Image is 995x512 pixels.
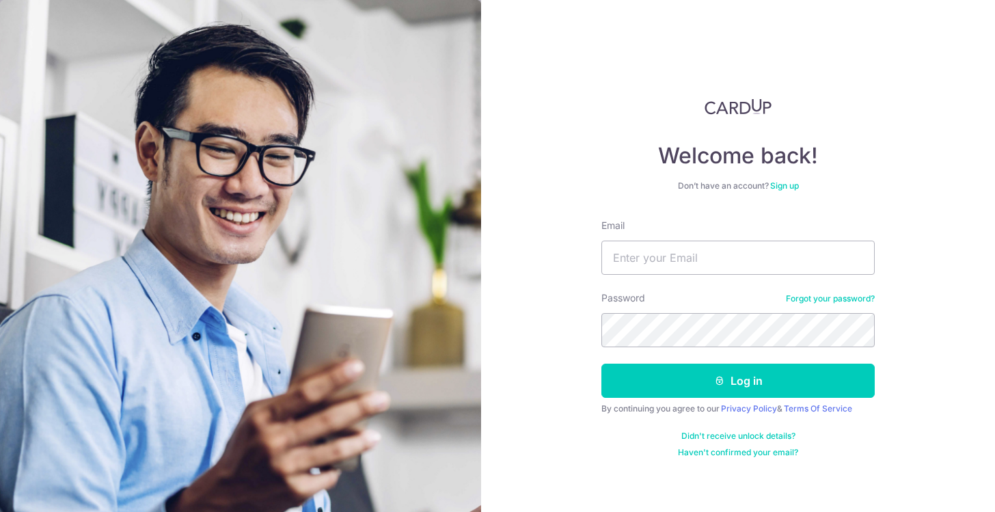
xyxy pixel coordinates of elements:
[705,98,772,115] img: CardUp Logo
[601,180,875,191] div: Don’t have an account?
[601,364,875,398] button: Log in
[786,293,875,304] a: Forgot your password?
[678,447,798,458] a: Haven't confirmed your email?
[601,403,875,414] div: By continuing you agree to our &
[721,403,777,414] a: Privacy Policy
[601,241,875,275] input: Enter your Email
[784,403,852,414] a: Terms Of Service
[770,180,799,191] a: Sign up
[601,219,625,232] label: Email
[601,142,875,170] h4: Welcome back!
[601,291,645,305] label: Password
[681,431,795,442] a: Didn't receive unlock details?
